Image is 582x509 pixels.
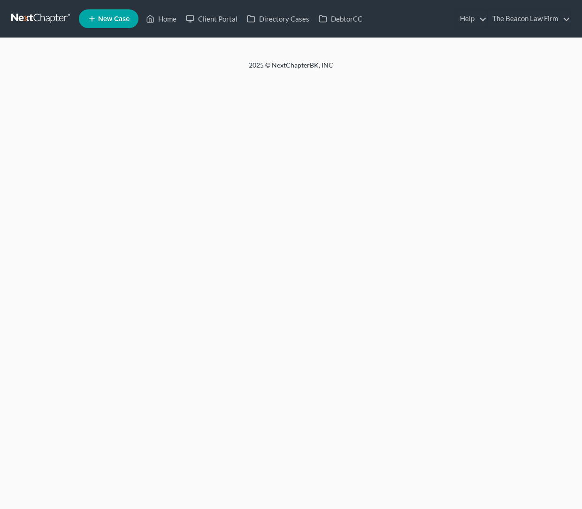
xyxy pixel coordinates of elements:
a: Help [455,10,487,27]
a: DebtorCC [314,10,367,27]
div: 2025 © NextChapterBK, INC [23,61,559,77]
a: The Beacon Law Firm [488,10,570,27]
a: Client Portal [181,10,242,27]
a: Directory Cases [242,10,314,27]
a: Home [141,10,181,27]
new-legal-case-button: New Case [79,9,138,28]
